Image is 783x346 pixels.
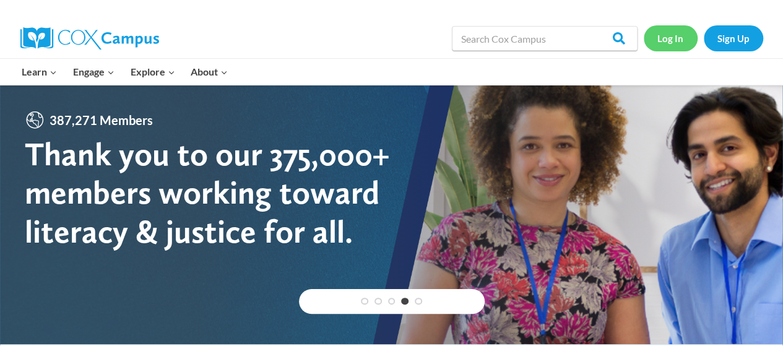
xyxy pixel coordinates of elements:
[65,59,123,85] button: Child menu of Engage
[452,26,638,51] input: Search Cox Campus
[25,135,391,251] div: Thank you to our 375,000+ members working toward literacy & justice for all.
[704,25,763,51] a: Sign Up
[14,59,236,85] nav: Primary Navigation
[401,298,409,305] a: 4
[14,59,66,85] button: Child menu of Learn
[45,110,158,130] span: 387,271 Members
[644,25,763,51] nav: Secondary Navigation
[361,298,368,305] a: 1
[388,298,396,305] a: 3
[20,27,159,50] img: Cox Campus
[415,298,422,305] a: 5
[183,59,236,85] button: Child menu of About
[644,25,698,51] a: Log In
[123,59,183,85] button: Child menu of Explore
[374,298,382,305] a: 2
